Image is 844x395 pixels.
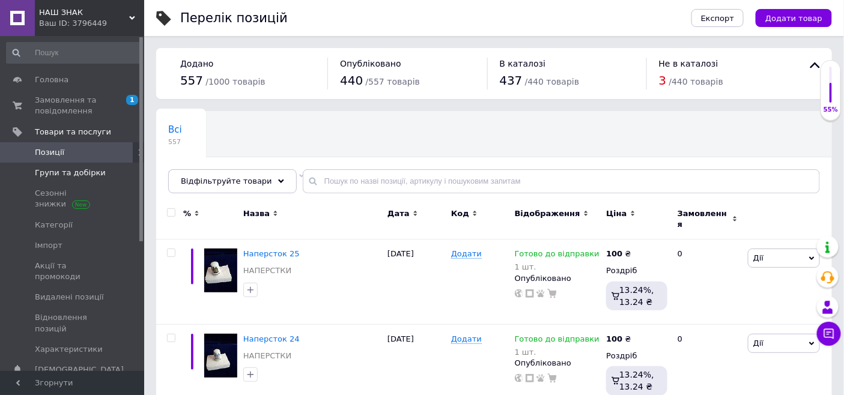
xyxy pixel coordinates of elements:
[35,364,124,375] span: [DEMOGRAPHIC_DATA]
[765,14,822,23] span: Додати товар
[515,358,601,369] div: Опубліковано
[500,59,546,68] span: В каталозі
[515,334,600,347] span: Готово до відправки
[6,42,142,64] input: Пошук
[451,208,469,219] span: Код
[756,9,832,27] button: Додати товар
[606,265,667,276] div: Роздріб
[451,249,482,259] span: Додати
[35,292,104,303] span: Видалені позиції
[691,9,744,27] button: Експорт
[243,208,270,219] span: Назва
[500,73,523,88] span: 437
[35,220,73,231] span: Категорії
[670,240,745,325] div: 0
[205,77,265,86] span: / 1000 товарів
[659,59,718,68] span: Не в каталозі
[35,127,111,137] span: Товари та послуги
[525,77,579,86] span: / 440 товарів
[204,334,237,378] img: Наперсток 24
[387,208,410,219] span: Дата
[35,74,68,85] span: Головна
[606,249,631,259] div: ₴
[678,208,729,230] span: Замовлення
[35,240,62,251] span: Імпорт
[606,351,667,361] div: Роздріб
[659,73,667,88] span: 3
[126,95,138,105] span: 1
[340,59,401,68] span: Опубліковано
[35,147,64,158] span: Позиції
[168,137,182,146] span: 557
[606,334,631,345] div: ₴
[817,322,841,346] button: Чат з покупцем
[180,12,288,25] div: Перелік позицій
[243,334,300,343] a: Наперсток 24
[821,106,840,114] div: 55%
[35,312,111,334] span: Відновлення позицій
[366,77,420,86] span: / 557 товарів
[753,339,764,348] span: Дії
[606,249,622,258] b: 100
[515,262,600,271] div: 1 шт.
[168,170,293,181] span: Не відображаються в ка...
[619,370,654,391] span: 13.24%, 13.24 ₴
[701,14,735,23] span: Експорт
[515,208,580,219] span: Відображення
[619,285,654,307] span: 13.24%, 13.24 ₴
[39,18,144,29] div: Ваш ID: 3796449
[35,344,103,355] span: Характеристики
[515,273,601,284] div: Опубліковано
[451,334,482,344] span: Додати
[243,249,300,258] a: Наперсток 25
[204,249,237,292] img: Наперсток 25
[156,157,317,203] div: Не відображаються в каталозі ProSale
[180,59,213,68] span: Додано
[606,334,622,343] b: 100
[35,95,111,116] span: Замовлення та повідомлення
[515,249,600,262] span: Готово до відправки
[243,265,291,276] a: НАПЕРСТКИ
[753,253,764,262] span: Дії
[181,176,272,185] span: Відфільтруйте товари
[340,73,363,88] span: 440
[35,167,106,178] span: Групи та добірки
[243,351,291,361] a: НАПЕРСТКИ
[168,124,182,135] span: Всі
[183,208,191,219] span: %
[35,188,111,210] span: Сезонні знижки
[180,73,203,88] span: 557
[35,261,111,282] span: Акції та промокоди
[669,77,723,86] span: / 440 товарів
[39,7,129,18] span: НАШ ЗНАК
[303,169,820,193] input: Пошук по назві позиції, артикулу і пошуковим запитам
[515,348,600,357] div: 1 шт.
[606,208,627,219] span: Ціна
[384,240,448,325] div: [DATE]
